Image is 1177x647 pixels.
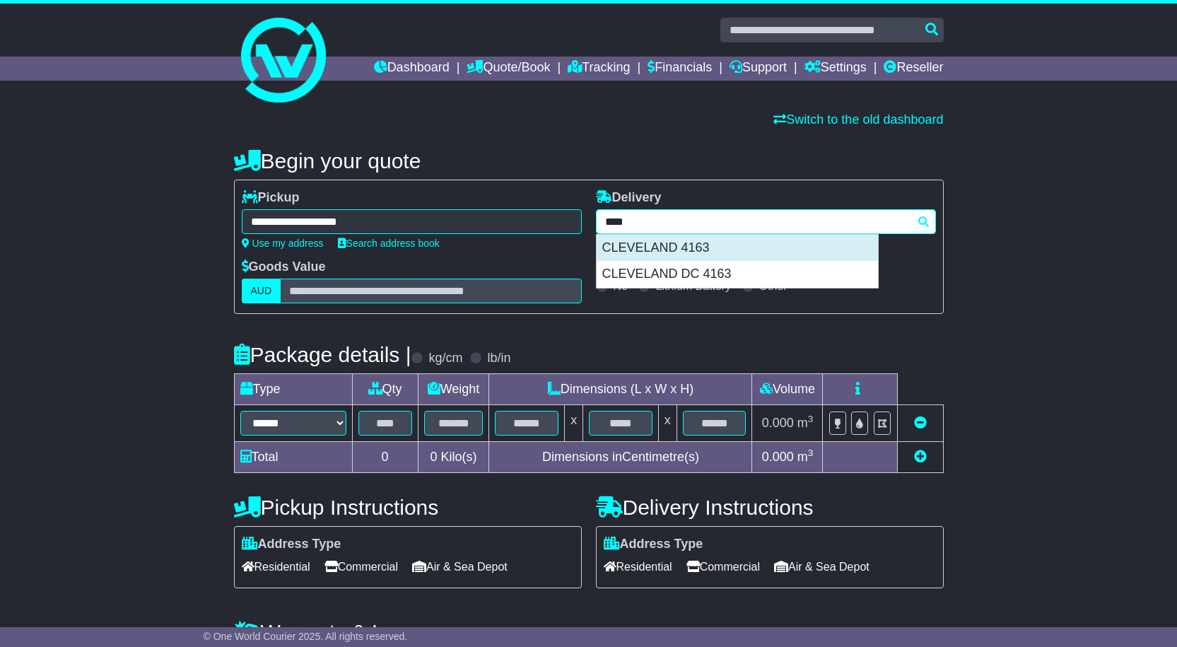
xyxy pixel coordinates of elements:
span: Air & Sea Depot [412,556,508,578]
a: Use my address [242,238,324,249]
span: 0.000 [762,416,794,430]
a: Support [730,57,787,81]
typeahead: Please provide city [596,209,936,234]
div: CLEVELAND DC 4163 [597,261,878,288]
a: Financials [648,57,712,81]
h4: Begin your quote [234,149,944,173]
a: Reseller [884,57,943,81]
span: m [797,416,814,430]
a: Add new item [914,450,927,464]
a: Quote/Book [467,57,550,81]
h4: Pickup Instructions [234,496,582,519]
a: Switch to the old dashboard [773,112,943,127]
td: Volume [752,374,823,405]
td: x [658,405,677,442]
span: Residential [604,556,672,578]
span: m [797,450,814,464]
a: Settings [804,57,867,81]
span: Commercial [324,556,398,578]
label: Pickup [242,190,300,206]
span: 0.000 [762,450,794,464]
sup: 3 [808,414,814,424]
td: x [565,405,583,442]
a: Dashboard [374,57,450,81]
label: Address Type [242,537,341,552]
td: Kilo(s) [418,442,489,473]
span: 0 [430,450,437,464]
a: Search address book [338,238,440,249]
td: Dimensions in Centimetre(s) [489,442,752,473]
a: Remove this item [914,416,927,430]
td: Weight [418,374,489,405]
a: Tracking [568,57,630,81]
h4: Package details | [234,343,411,366]
h4: Warranty & Insurance [234,620,944,643]
label: Goods Value [242,260,326,275]
label: lb/in [487,351,510,366]
td: 0 [352,442,418,473]
sup: 3 [808,448,814,458]
label: Delivery [596,190,662,206]
td: Dimensions (L x W x H) [489,374,752,405]
span: Commercial [686,556,760,578]
span: Residential [242,556,310,578]
span: © One World Courier 2025. All rights reserved. [204,631,408,642]
label: AUD [242,279,281,303]
label: kg/cm [428,351,462,366]
span: Air & Sea Depot [774,556,869,578]
div: CLEVELAND 4163 [597,235,878,262]
h4: Delivery Instructions [596,496,944,519]
td: Qty [352,374,418,405]
td: Type [234,374,352,405]
label: Address Type [604,537,703,552]
td: Total [234,442,352,473]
